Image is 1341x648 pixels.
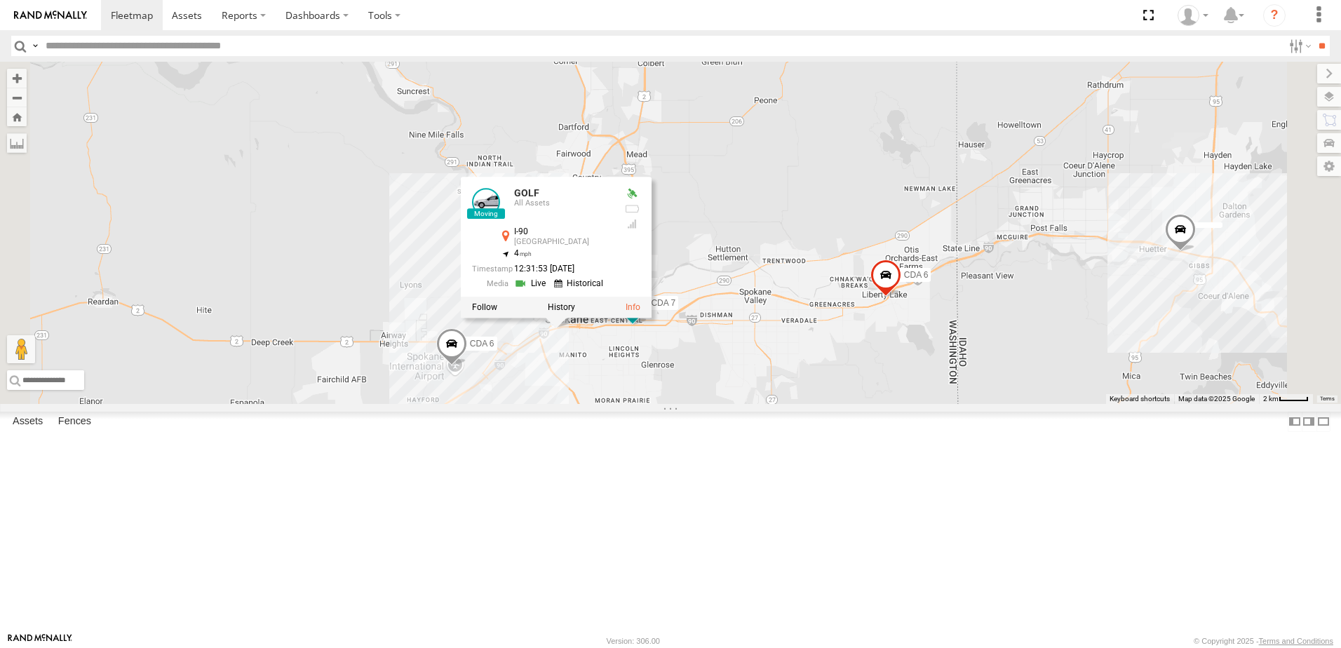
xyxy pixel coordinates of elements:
label: Map Settings [1317,156,1341,176]
span: CDA 6 [470,339,494,349]
div: © Copyright 2025 - [1194,637,1333,645]
label: View Asset History [548,303,575,313]
a: Terms (opens in new tab) [1320,396,1335,402]
a: View Asset Details [626,303,640,313]
label: Hide Summary Table [1316,412,1330,432]
button: Keyboard shortcuts [1110,394,1170,404]
button: Drag Pegman onto the map to open Street View [7,335,35,363]
div: Version: 306.00 [607,637,660,645]
div: [GEOGRAPHIC_DATA] [514,238,612,247]
a: View Historical Media Streams [554,277,607,290]
label: Measure [7,133,27,153]
div: No battery health information received from this device. [624,203,640,215]
label: Search Query [29,36,41,56]
div: Last Event GSM Signal Strength [624,219,640,230]
label: Dock Summary Table to the Right [1302,412,1316,432]
button: Zoom in [7,69,27,88]
div: Date/time of location update [472,264,612,274]
label: Dock Summary Table to the Left [1288,412,1302,432]
label: Realtime tracking of Asset [472,303,497,313]
button: Zoom Home [7,107,27,126]
i: ? [1263,4,1286,27]
label: Fences [51,412,98,431]
a: GOLF [514,188,539,199]
img: rand-logo.svg [14,11,87,20]
a: View Asset Details [472,189,500,217]
a: Visit our Website [8,634,72,648]
a: View Live Media Streams [514,277,550,290]
div: All Assets [514,199,612,208]
div: I-90 [514,228,612,237]
span: 2 km [1263,395,1279,403]
label: Assets [6,412,50,431]
button: Map Scale: 2 km per 39 pixels [1259,394,1313,404]
span: CDA 6 [904,270,929,280]
div: Brandon McMartin [1173,5,1213,26]
label: Search Filter Options [1283,36,1314,56]
span: 4 [514,249,532,259]
button: Zoom out [7,88,27,107]
span: CDA 7 [651,298,675,308]
span: Map data ©2025 Google [1178,395,1255,403]
a: Terms and Conditions [1259,637,1333,645]
div: Valid GPS Fix [624,189,640,200]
